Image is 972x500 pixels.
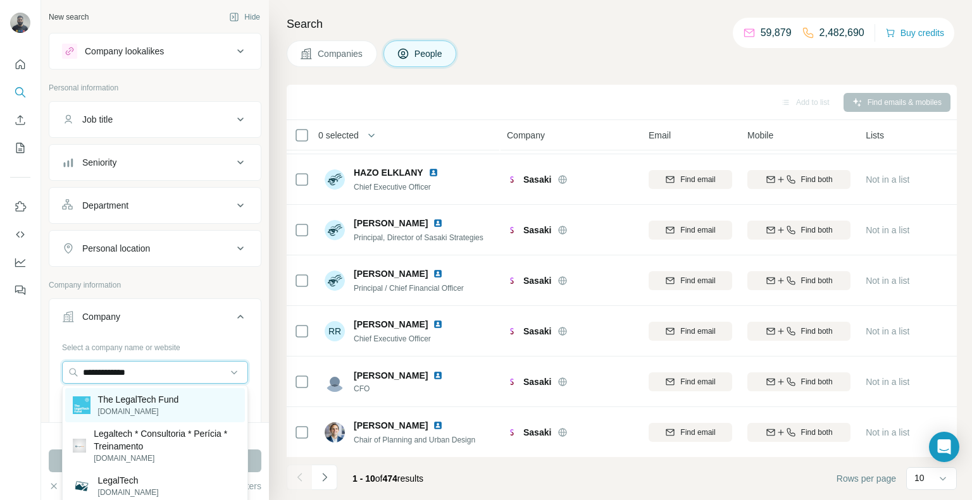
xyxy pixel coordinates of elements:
[433,218,443,228] img: LinkedIn logo
[354,369,428,382] span: [PERSON_NAME]
[82,199,128,212] div: Department
[649,170,732,189] button: Find email
[10,53,30,76] button: Quick start
[354,318,428,331] span: [PERSON_NAME]
[747,372,850,391] button: Find both
[801,326,833,337] span: Find both
[94,453,237,464] p: [DOMAIN_NAME]
[49,36,261,66] button: Company lookalikes
[866,326,909,336] span: Not in a list
[507,377,517,387] img: Logo of Sasaki
[866,377,909,387] span: Not in a list
[354,217,428,229] span: [PERSON_NAME]
[10,195,30,218] button: Use Surfe on LinkedIn
[85,45,164,58] div: Company lookalikes
[312,465,337,490] button: Navigate to next page
[49,190,261,221] button: Department
[649,129,671,142] span: Email
[523,375,551,388] span: Sasaki
[507,174,517,185] img: Logo of Sasaki
[354,436,475,444] span: Chair of Planning and Urban Design
[523,274,551,287] span: Sasaki
[94,427,237,453] p: Legaltech * Consultoria * Perícia * Treinamento
[325,422,345,442] img: Avatar
[523,426,551,439] span: Sasaki
[914,472,925,484] p: 10
[801,275,833,286] span: Find both
[680,224,715,236] span: Find email
[325,372,345,392] img: Avatar
[352,473,375,484] span: 1 - 10
[801,427,833,438] span: Find both
[680,174,715,185] span: Find email
[220,8,269,27] button: Hide
[49,480,85,492] button: Clear
[10,13,30,33] img: Avatar
[82,310,120,323] div: Company
[507,225,517,235] img: Logo of Sasaki
[98,406,179,417] p: [DOMAIN_NAME]
[49,147,261,178] button: Seniority
[680,275,715,286] span: Find email
[49,104,261,135] button: Job title
[414,47,444,60] span: People
[747,129,773,142] span: Mobile
[325,321,345,341] div: RR
[747,170,850,189] button: Find both
[82,242,150,255] div: Personal location
[354,233,483,242] span: Principal, Director of Sasaki Strategies
[819,25,864,40] p: 2,482,690
[523,224,551,236] span: Sasaki
[325,169,345,190] img: Avatar
[352,473,423,484] span: results
[98,474,159,487] p: LegalTech
[287,15,957,33] h4: Search
[801,224,833,236] span: Find both
[325,271,345,291] img: Avatar
[507,129,545,142] span: Company
[82,156,116,169] div: Seniority
[866,427,909,437] span: Not in a list
[10,81,30,104] button: Search
[98,393,179,406] p: The LegalTech Fund
[523,325,551,338] span: Sasaki
[325,220,345,240] img: Avatar
[747,221,850,240] button: Find both
[428,168,439,178] img: LinkedIn logo
[649,423,732,442] button: Find email
[73,439,87,453] img: Legaltech * Consultoria * Perícia * Treinamento
[507,326,517,336] img: Logo of Sasaki
[354,267,428,280] span: [PERSON_NAME]
[318,47,364,60] span: Companies
[49,279,261,291] p: Company information
[354,166,423,179] span: HAZO ELKLANY
[62,337,248,353] div: Select a company name or website
[433,319,443,329] img: LinkedIn logo
[866,225,909,235] span: Not in a list
[10,137,30,159] button: My lists
[10,251,30,274] button: Dashboard
[49,82,261,94] p: Personal information
[929,432,959,462] div: Open Intercom Messenger
[837,472,896,485] span: Rows per page
[866,276,909,286] span: Not in a list
[383,473,397,484] span: 474
[680,326,715,337] span: Find email
[10,109,30,131] button: Enrich CSV
[866,174,909,185] span: Not in a list
[680,376,715,387] span: Find email
[433,370,443,381] img: LinkedIn logo
[801,376,833,387] span: Find both
[649,322,732,341] button: Find email
[433,269,443,279] img: LinkedIn logo
[761,25,792,40] p: 59,879
[354,183,431,192] span: Chief Executive Officer
[866,129,884,142] span: Lists
[523,173,551,186] span: Sasaki
[10,223,30,246] button: Use Surfe API
[649,271,732,290] button: Find email
[354,419,428,432] span: [PERSON_NAME]
[747,322,850,341] button: Find both
[49,233,261,264] button: Personal location
[10,279,30,302] button: Feedback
